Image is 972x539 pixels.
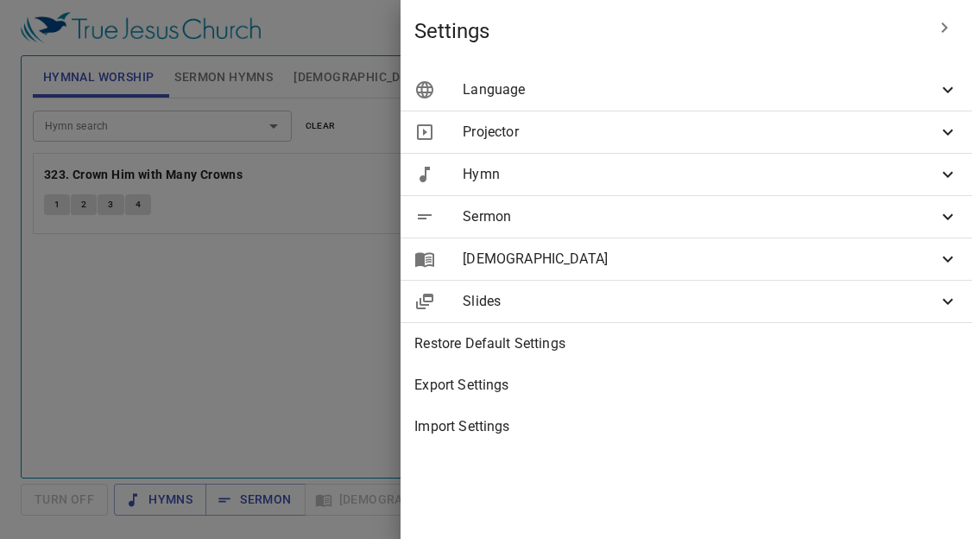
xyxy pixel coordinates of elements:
li: 211 [236,88,259,105]
span: Sermon [463,206,937,227]
span: Settings [414,17,924,45]
span: Language [463,79,937,100]
div: Slides [401,281,972,322]
div: Language [401,69,972,111]
div: Restore Default Settings [401,323,972,365]
span: Slides [463,291,937,312]
span: Export Settings [414,375,958,396]
span: Restore Default Settings [414,333,958,354]
div: Export Settings [401,365,972,406]
div: 证道：魏巴录执事 Dn. [GEOGRAPHIC_DATA] 翻译：[PERSON_NAME] Sis. [PERSON_NAME] [6,89,202,113]
span: Import Settings [414,416,958,437]
p: 诗 Pujian [229,56,266,67]
div: Projector [401,111,972,153]
div: Sermon [401,196,972,238]
div: Hymn [401,154,972,195]
div: [DEMOGRAPHIC_DATA] [401,238,972,280]
li: 129 [236,71,259,88]
span: Hymn [463,164,937,185]
span: Projector [463,122,937,143]
div: Import Settings [401,406,972,447]
span: [DEMOGRAPHIC_DATA] [463,249,937,269]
